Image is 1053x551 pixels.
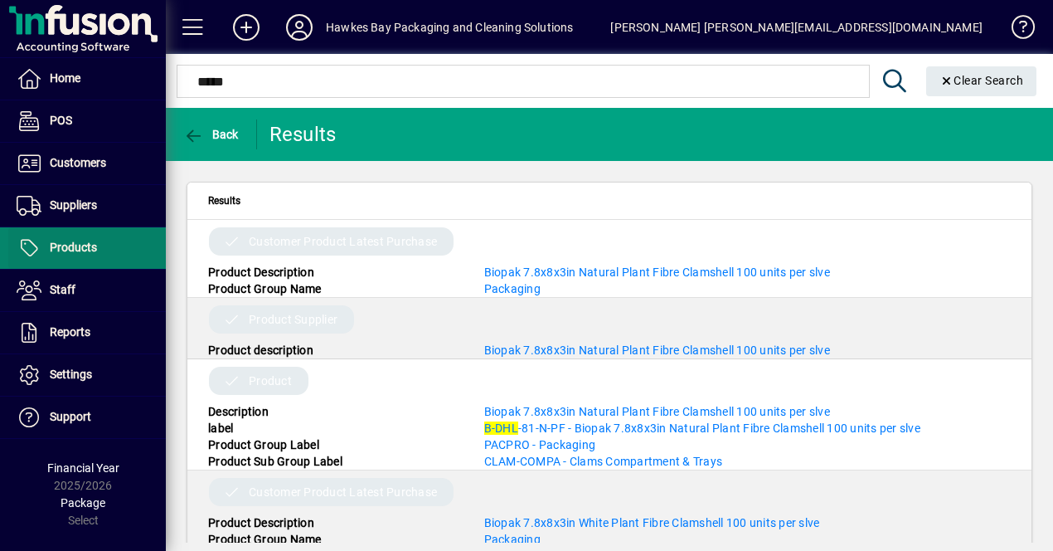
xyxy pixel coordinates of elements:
[249,311,337,328] span: Product Supplier
[273,12,326,42] button: Profile
[484,438,596,451] a: PACPRO - Packaging
[484,455,723,468] a: CLAM-COMPA - Clams Compartment & Trays
[196,342,472,358] div: Product description
[484,516,820,529] a: Biopak 7.8x8x3in White Plant Fibre Clamshell 100 units per slve
[610,14,983,41] div: [PERSON_NAME] [PERSON_NAME][EMAIL_ADDRESS][DOMAIN_NAME]
[47,461,119,475] span: Financial Year
[196,531,472,548] div: Product Group Name
[50,283,75,296] span: Staff
[50,325,90,339] span: Reports
[50,410,91,423] span: Support
[50,71,80,85] span: Home
[249,233,437,250] span: Customer Product Latest Purchase
[196,403,472,420] div: Description
[8,143,166,184] a: Customers
[484,405,830,418] a: Biopak 7.8x8x3in Natural Plant Fibre Clamshell 100 units per slve
[50,241,97,254] span: Products
[8,397,166,438] a: Support
[8,100,166,142] a: POS
[484,344,830,357] a: Biopak 7.8x8x3in Natural Plant Fibre Clamshell 100 units per slve
[166,119,257,149] app-page-header-button: Back
[939,74,1024,87] span: Clear Search
[8,312,166,354] a: Reports
[50,156,106,169] span: Customers
[8,58,166,100] a: Home
[249,373,292,389] span: Product
[8,185,166,227] a: Suppliers
[484,422,518,435] em: B-DHL
[179,119,243,149] button: Back
[484,266,830,279] a: Biopak 7.8x8x3in Natural Plant Fibre Clamshell 100 units per slve
[50,368,92,381] span: Settings
[220,12,273,42] button: Add
[196,264,472,280] div: Product Description
[484,422,920,435] span: -81-N-PF - Biopak 7.8x8x3in Natural Plant Fibre Clamshell 100 units per slve
[484,422,920,435] a: B-DHL-81-N-PF - Biopak 7.8x8x3in Natural Plant Fibre Clamshell 100 units per slve
[8,270,166,311] a: Staff
[269,121,340,148] div: Results
[50,198,97,212] span: Suppliers
[196,420,472,436] div: label
[999,3,1032,57] a: Knowledge Base
[8,354,166,396] a: Settings
[61,496,105,510] span: Package
[484,282,541,295] a: Packaging
[196,453,472,470] div: Product Sub Group Label
[196,514,472,531] div: Product Description
[50,114,72,127] span: POS
[326,14,574,41] div: Hawkes Bay Packaging and Cleaning Solutions
[183,128,239,141] span: Back
[484,533,541,546] a: Packaging
[208,192,240,210] span: Results
[196,436,472,453] div: Product Group Label
[249,484,437,500] span: Customer Product Latest Purchase
[196,280,472,297] div: Product Group Name
[926,66,1037,96] button: Clear
[8,227,166,269] a: Products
